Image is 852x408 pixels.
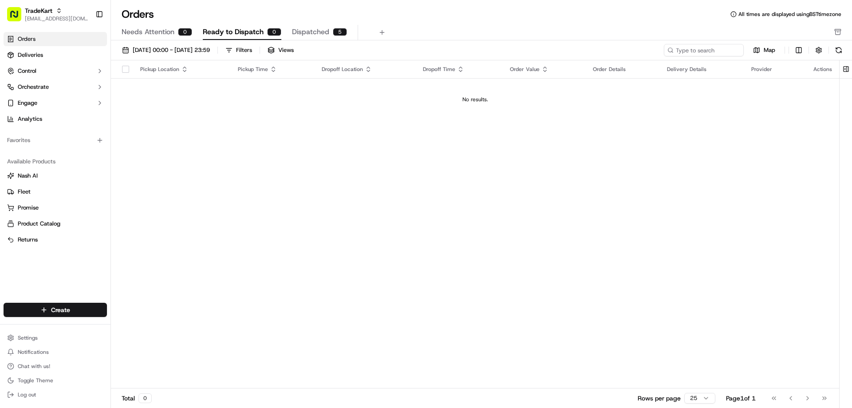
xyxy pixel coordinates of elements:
[238,66,308,73] div: Pickup Time
[7,188,103,196] a: Fleet
[7,204,103,212] a: Promise
[747,45,781,55] button: Map
[18,377,53,384] span: Toggle Theme
[4,388,107,401] button: Log out
[4,374,107,387] button: Toggle Theme
[25,6,52,15] button: TradeKart
[423,66,496,73] div: Dropoff Time
[18,236,38,244] span: Returns
[593,66,653,73] div: Order Details
[4,217,107,231] button: Product Catalog
[18,67,36,75] span: Control
[114,96,836,103] div: No results.
[4,154,107,169] div: Available Products
[510,66,579,73] div: Order Value
[751,66,799,73] div: Provider
[4,64,107,78] button: Control
[4,332,107,344] button: Settings
[18,334,38,341] span: Settings
[140,66,224,73] div: Pickup Location
[4,48,107,62] a: Deliveries
[18,349,49,356] span: Notifications
[133,46,210,54] span: [DATE] 00:00 - [DATE] 23:59
[726,394,756,403] div: Page 1 of 1
[221,44,256,56] button: Filters
[51,305,70,314] span: Create
[122,393,152,403] div: Total
[236,46,252,54] div: Filters
[738,11,841,18] span: All times are displayed using BST timezone
[18,115,42,123] span: Analytics
[18,35,35,43] span: Orders
[18,204,39,212] span: Promise
[4,96,107,110] button: Engage
[4,233,107,247] button: Returns
[18,363,50,370] span: Chat with us!
[4,32,107,46] a: Orders
[25,15,88,22] button: [EMAIL_ADDRESS][DOMAIN_NAME]
[7,220,103,228] a: Product Catalog
[278,46,294,54] span: Views
[333,28,347,36] div: 5
[4,80,107,94] button: Orchestrate
[18,51,43,59] span: Deliveries
[4,346,107,358] button: Notifications
[118,44,214,56] button: [DATE] 00:00 - [DATE] 23:59
[813,66,832,73] div: Actions
[832,44,845,56] button: Refresh
[4,169,107,183] button: Nash AI
[322,66,409,73] div: Dropoff Location
[7,172,103,180] a: Nash AI
[4,303,107,317] button: Create
[764,46,775,54] span: Map
[4,360,107,372] button: Chat with us!
[4,4,92,25] button: TradeKart[EMAIL_ADDRESS][DOMAIN_NAME]
[18,83,49,91] span: Orchestrate
[122,7,154,21] h1: Orders
[264,44,298,56] button: Views
[638,394,681,403] p: Rows per page
[667,66,737,73] div: Delivery Details
[18,391,36,398] span: Log out
[267,28,281,36] div: 0
[4,185,107,199] button: Fleet
[4,201,107,215] button: Promise
[178,28,192,36] div: 0
[4,112,107,126] a: Analytics
[203,27,264,37] span: Ready to Dispatch
[4,133,107,147] div: Favorites
[122,27,174,37] span: Needs Attention
[18,220,60,228] span: Product Catalog
[664,44,744,56] input: Type to search
[18,172,38,180] span: Nash AI
[18,99,37,107] span: Engage
[138,393,152,403] div: 0
[18,188,31,196] span: Fleet
[7,236,103,244] a: Returns
[292,27,329,37] span: Dispatched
